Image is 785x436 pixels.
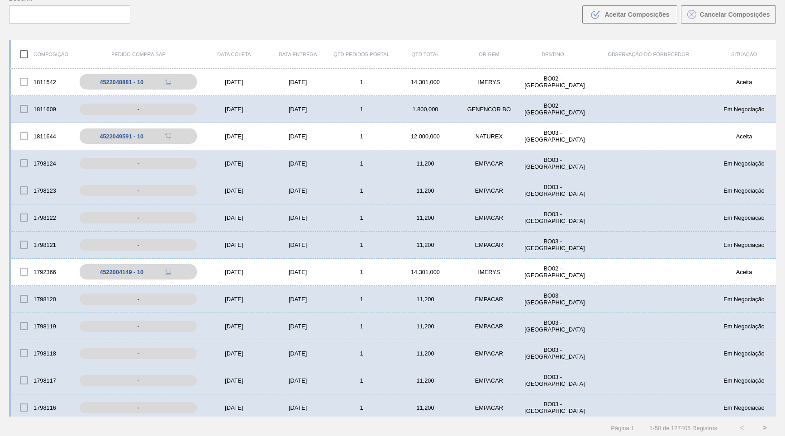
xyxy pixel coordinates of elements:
div: Qtd Total [394,52,457,57]
div: 11,200 [394,160,457,167]
div: 11,200 [394,404,457,411]
div: Destino [521,52,585,57]
div: 1 [330,296,394,303]
span: Cancelar Composições [700,11,770,18]
div: EMPACAR [457,160,521,167]
div: BO03 - Santa Cruz [521,401,585,414]
div: 11,200 [394,214,457,221]
div: EMPACAR [457,377,521,384]
div: 1 [330,79,394,85]
div: 1 [330,133,394,140]
div: [DATE] [266,323,330,330]
div: EMPACAR [457,214,521,221]
div: - [80,212,197,223]
div: Aceita [712,269,776,275]
div: 4522049591 - 10 [100,133,143,140]
div: Em Negociação [712,214,776,221]
div: Data coleta [202,52,266,57]
div: 1798116 [11,398,75,417]
div: [DATE] [202,377,266,384]
div: - [80,158,197,169]
div: Em Negociação [712,106,776,113]
div: EMPACAR [457,350,521,357]
div: - [80,321,197,332]
div: BO02 - La Paz [521,102,585,116]
div: 1798118 [11,344,75,363]
div: [DATE] [202,242,266,248]
div: 1 [330,269,394,275]
div: Aceita [712,133,776,140]
div: 1798117 [11,371,75,390]
div: [DATE] [266,214,330,221]
div: Em Negociação [712,323,776,330]
div: BO02 - La Paz [521,75,585,89]
div: 1 [330,377,394,384]
div: 1 [330,160,394,167]
div: Em Negociação [712,187,776,194]
div: EMPACAR [457,296,521,303]
div: - [80,104,197,115]
div: 11,200 [394,377,457,384]
div: Pedido Compra SAP [75,52,202,57]
button: Aceitar Composições [582,5,677,24]
div: [DATE] [266,350,330,357]
div: 11,200 [394,296,457,303]
div: Em Negociação [712,404,776,411]
div: NATUREX [457,133,521,140]
div: Qtd Pedidos Portal [330,52,394,57]
div: 11,200 [394,350,457,357]
div: - [80,185,197,196]
div: EMPACAR [457,404,521,411]
div: BO03 - Santa Cruz [521,238,585,251]
div: 1811609 [11,100,75,118]
div: [DATE] [266,79,330,85]
div: 11,200 [394,187,457,194]
div: 1798120 [11,289,75,308]
div: 1 [330,106,394,113]
div: 12.000,000 [394,133,457,140]
div: 1 [330,323,394,330]
div: 14.301,000 [394,269,457,275]
div: EMPACAR [457,323,521,330]
div: 1 [330,350,394,357]
div: [DATE] [202,296,266,303]
div: Em Negociação [712,350,776,357]
div: 1798119 [11,317,75,336]
div: [DATE] [202,404,266,411]
div: EMPACAR [457,187,521,194]
div: EMPACAR [457,242,521,248]
div: 1811542 [11,72,75,91]
div: [DATE] [202,350,266,357]
div: [DATE] [202,133,266,140]
div: Data entrega [266,52,330,57]
div: [DATE] [266,133,330,140]
div: 1 [330,214,394,221]
div: [DATE] [202,214,266,221]
div: Em Negociação [712,296,776,303]
span: Aceitar Composições [604,11,669,18]
div: [DATE] [202,160,266,167]
div: - [80,375,197,386]
button: Cancelar Composições [681,5,776,24]
div: - [80,294,197,305]
div: IMERYS [457,79,521,85]
div: - [80,348,197,359]
div: 1 [330,187,394,194]
div: 1798123 [11,181,75,200]
div: 14.301,000 [394,79,457,85]
div: BO03 - Santa Cruz [521,292,585,306]
div: [DATE] [202,323,266,330]
div: BO03 - Santa Cruz [521,319,585,333]
div: Em Negociação [712,160,776,167]
div: Em Negociação [712,377,776,384]
div: 1 [330,242,394,248]
div: Observação do Fornecedor [585,52,712,57]
div: 1811644 [11,127,75,146]
div: BO02 - La Paz [521,265,585,279]
div: Origem [457,52,521,57]
div: [DATE] [266,106,330,113]
div: 4522004149 - 10 [100,269,143,275]
div: 1792366 [11,262,75,281]
div: Composição [11,45,75,64]
div: Aceita [712,79,776,85]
